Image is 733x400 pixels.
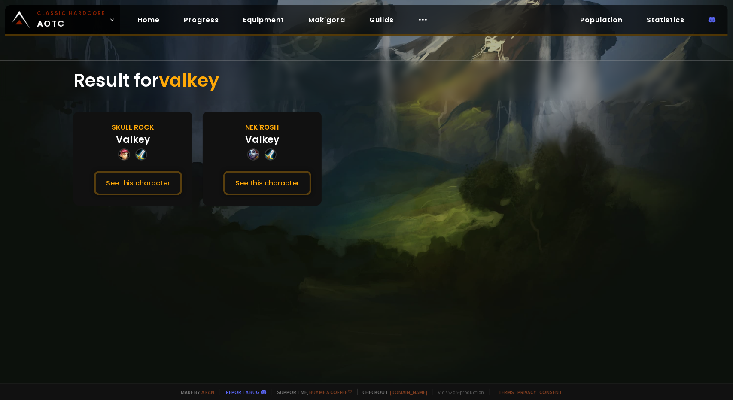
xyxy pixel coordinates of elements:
span: AOTC [37,9,106,30]
div: Nek'Rosh [245,122,279,133]
div: Valkey [245,133,279,147]
a: Classic HardcoreAOTC [5,5,120,34]
span: Checkout [357,389,428,395]
div: Result for [73,61,660,101]
a: Home [131,11,167,29]
a: Privacy [518,389,536,395]
a: Statistics [640,11,691,29]
button: See this character [223,171,311,195]
div: Valkey [116,133,150,147]
a: Report a bug [226,389,260,395]
span: v. d752d5 - production [433,389,484,395]
span: valkey [159,68,219,93]
a: Population [573,11,630,29]
a: a fan [202,389,215,395]
small: Classic Hardcore [37,9,106,17]
button: See this character [94,171,182,195]
span: Support me, [272,389,352,395]
a: Guilds [362,11,401,29]
a: Consent [540,389,563,395]
a: Buy me a coffee [310,389,352,395]
a: Mak'gora [301,11,352,29]
span: Made by [176,389,215,395]
a: Equipment [236,11,291,29]
a: [DOMAIN_NAME] [390,389,428,395]
div: Skull Rock [112,122,154,133]
a: Progress [177,11,226,29]
a: Terms [499,389,514,395]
